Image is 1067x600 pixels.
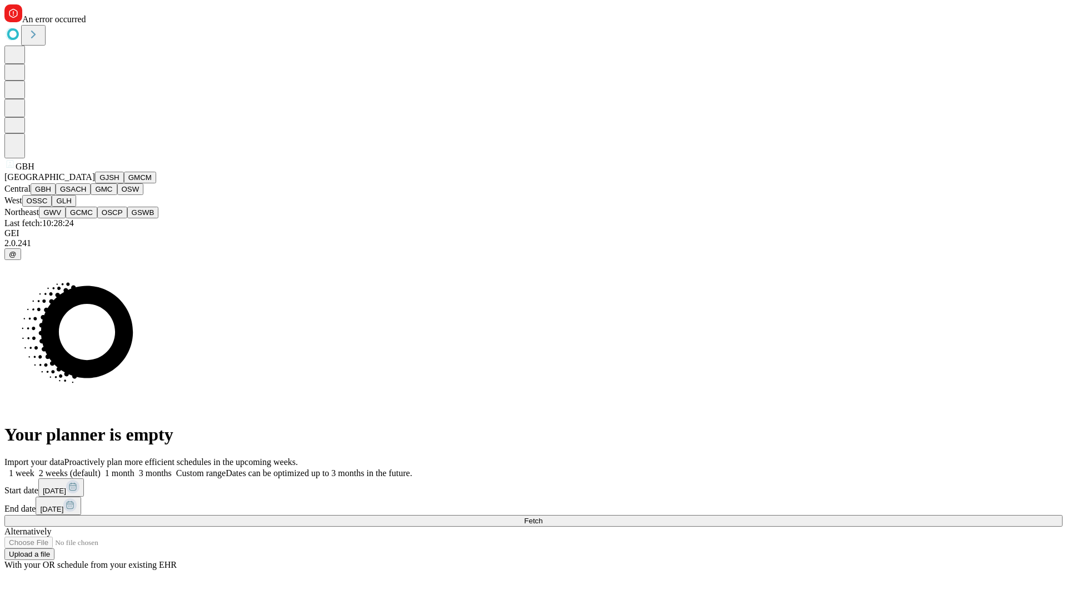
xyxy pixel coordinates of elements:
button: GCMC [66,207,97,218]
button: [DATE] [36,497,81,515]
button: Upload a file [4,548,54,560]
span: With your OR schedule from your existing EHR [4,560,177,569]
span: GBH [16,162,34,171]
button: GMC [91,183,117,195]
span: [DATE] [43,487,66,495]
button: GSWB [127,207,159,218]
span: 3 months [139,468,172,478]
button: [DATE] [38,478,84,497]
button: GWV [39,207,66,218]
div: Start date [4,478,1063,497]
span: West [4,196,22,205]
button: OSW [117,183,144,195]
span: Proactively plan more efficient schedules in the upcoming weeks. [64,457,298,467]
button: GSACH [56,183,91,195]
div: GEI [4,228,1063,238]
span: Fetch [524,517,542,525]
h1: Your planner is empty [4,424,1063,445]
span: Custom range [176,468,226,478]
span: Alternatively [4,527,51,536]
button: GJSH [95,172,124,183]
span: 2 weeks (default) [39,468,101,478]
button: @ [4,248,21,260]
button: GBH [31,183,56,195]
button: OSCP [97,207,127,218]
span: Dates can be optimized up to 3 months in the future. [226,468,412,478]
span: [GEOGRAPHIC_DATA] [4,172,95,182]
button: OSSC [22,195,52,207]
button: GLH [52,195,76,207]
div: End date [4,497,1063,515]
span: 1 month [105,468,134,478]
span: 1 week [9,468,34,478]
button: GMCM [124,172,156,183]
span: @ [9,250,17,258]
span: [DATE] [40,505,63,513]
span: Central [4,184,31,193]
div: 2.0.241 [4,238,1063,248]
button: Fetch [4,515,1063,527]
span: An error occurred [22,14,86,24]
span: Import your data [4,457,64,467]
span: Last fetch: 10:28:24 [4,218,74,228]
span: Northeast [4,207,39,217]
